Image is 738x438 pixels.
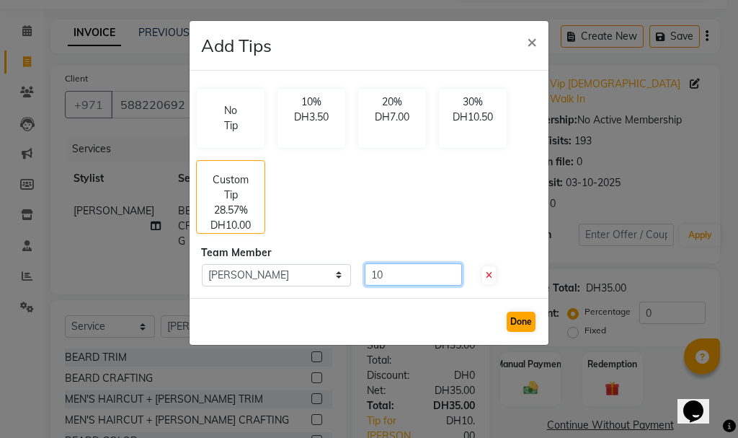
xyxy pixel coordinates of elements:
[201,32,272,58] h4: Add Tips
[367,110,417,125] p: DH7.00
[210,218,251,233] p: DH10.00
[367,95,417,110] p: 20%
[527,30,537,52] span: ×
[448,110,498,125] p: DH10.50
[677,380,724,424] iframe: chat widget
[515,21,548,61] button: Close
[448,95,498,110] p: 30%
[507,312,535,332] button: Done
[286,110,337,125] p: DH3.50
[286,95,337,110] p: 10%
[220,103,241,133] p: No Tip
[214,203,248,218] p: 28.57%
[205,172,256,203] p: Custom Tip
[201,246,271,259] span: Team Member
